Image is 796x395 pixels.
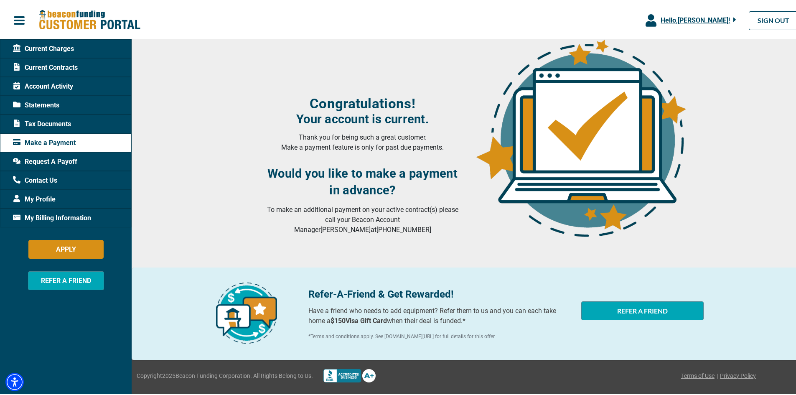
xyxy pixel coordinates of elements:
[13,174,57,184] span: Contact Us
[13,193,56,203] span: My Profile
[323,367,376,381] img: Better Bussines Beareau logo A+
[308,304,571,324] p: Have a friend who needs to add equipment? Refer them to us and you can each take home a when thei...
[137,370,313,379] span: Copyright 2025 Beacon Funding Corporation. All Rights Belong to Us.
[263,131,462,151] p: Thank you for being such a great customer. Make a payment feature is only for past due payments.
[263,203,462,233] p: To make an additional payment on your active contract(s) please call your Beacon Account Manager ...
[717,370,718,379] span: |
[28,238,104,257] button: APPLY
[28,270,104,288] button: REFER A FRIEND
[263,110,462,125] h4: Your account is current.
[308,285,571,300] p: Refer-A-Friend & Get Rewarded!
[13,155,77,165] span: Request A Payoff
[681,370,715,379] a: Terms of Use
[13,61,78,71] span: Current Contracts
[13,80,73,90] span: Account Activity
[13,117,71,127] span: Tax Documents
[13,42,74,52] span: Current Charges
[308,331,571,339] p: *Terms and conditions apply. See [DOMAIN_NAME][URL] for full details for this offer.
[216,281,277,342] img: refer-a-friend-icon.png
[5,371,24,390] div: Accessibility Menu
[13,136,76,146] span: Make a Payment
[13,212,91,222] span: My Billing Information
[720,370,756,379] a: Privacy Policy
[661,15,730,23] span: Hello, [PERSON_NAME] !
[13,99,59,109] span: Statements
[263,163,462,197] h3: Would you like to make a payment in advance?
[263,94,462,110] h3: Congratulations!
[581,300,704,319] button: REFER A FRIEND
[331,315,387,323] b: $150 Visa Gift Card
[472,35,689,235] img: account-upto-date.png
[38,8,140,29] img: Beacon Funding Customer Portal Logo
